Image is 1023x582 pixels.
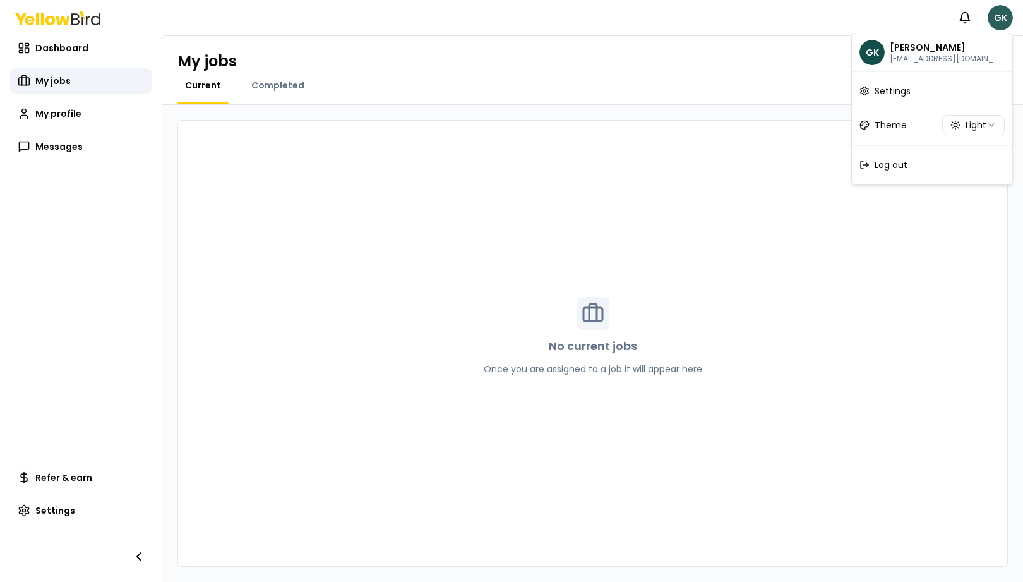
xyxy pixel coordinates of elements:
span: Log out [875,159,907,171]
span: Settings [875,85,911,97]
p: gdoyle+test1@goyellowbird.com [890,54,1001,64]
p: Graeme Keegan [890,41,1001,54]
span: GK [859,40,885,65]
span: Theme [875,119,907,131]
